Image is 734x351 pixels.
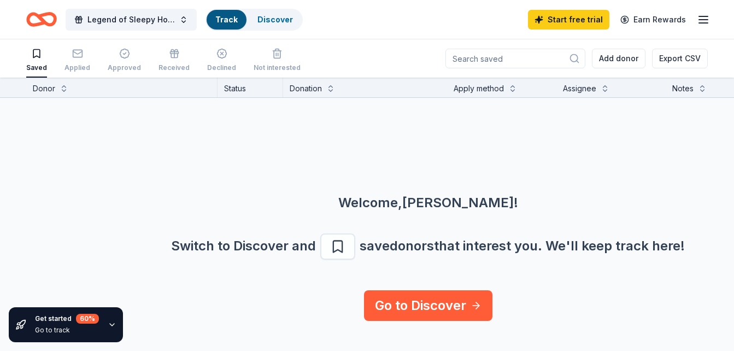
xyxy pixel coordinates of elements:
[108,63,141,72] div: Approved
[290,82,322,95] div: Donation
[454,82,504,95] div: Apply method
[207,63,236,72] div: Declined
[35,314,99,324] div: Get started
[528,10,609,30] a: Start free trial
[26,7,57,32] a: Home
[254,63,301,72] div: Not interested
[592,49,645,68] button: Add donor
[64,63,90,72] div: Applied
[66,9,197,31] button: Legend of Sleepy Hollow
[207,44,236,78] button: Declined
[614,10,692,30] a: Earn Rewards
[215,15,238,24] a: Track
[205,9,303,31] button: TrackDiscover
[33,82,55,95] div: Donor
[64,44,90,78] button: Applied
[218,78,283,97] div: Status
[76,314,99,324] div: 60 %
[158,63,190,72] div: Received
[35,326,99,335] div: Go to track
[87,13,175,26] span: Legend of Sleepy Hollow
[257,15,293,24] a: Discover
[26,44,47,78] button: Saved
[563,82,596,95] div: Assignee
[672,82,694,95] div: Notes
[445,49,585,68] input: Search saved
[254,44,301,78] button: Not interested
[108,44,141,78] button: Approved
[158,44,190,78] button: Received
[26,63,47,72] div: Saved
[652,49,708,68] button: Export CSV
[364,290,492,321] a: Go to Discover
